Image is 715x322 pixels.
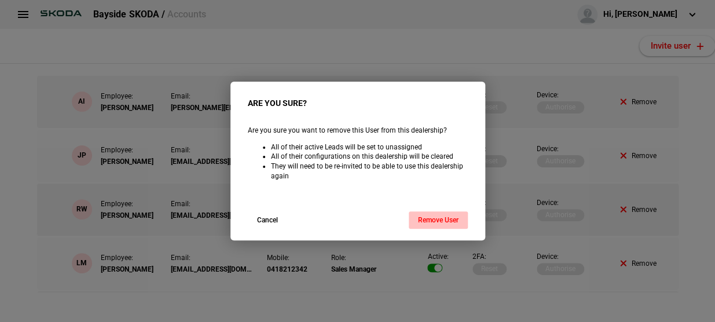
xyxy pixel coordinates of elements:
div: Are you sure you want to remove this User from this dealership? [248,126,468,188]
li: They will need to be re-invited to be able to use this dealership again [271,162,468,181]
button: Cancel [248,211,287,229]
li: All of their active Leads will be set to unassigned [271,142,468,152]
h4: Are you sure? [248,99,468,108]
button: Remove User [409,211,468,229]
li: All of their configurations on this dealership will be cleared [271,152,468,162]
